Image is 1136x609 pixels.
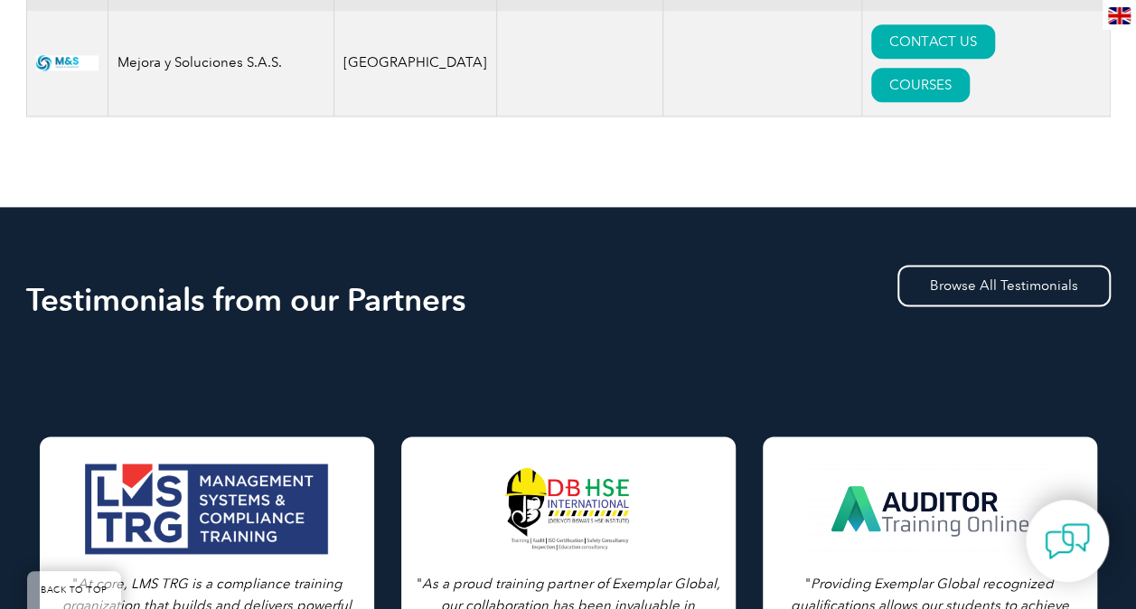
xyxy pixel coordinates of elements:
[108,11,333,117] td: Mejora y Soluciones S.A.S.
[871,24,995,59] a: CONTACT US
[871,68,970,102] a: COURSES
[333,11,496,117] td: [GEOGRAPHIC_DATA]
[27,571,121,609] a: BACK TO TOP
[1045,519,1090,564] img: contact-chat.png
[1108,7,1131,24] img: en
[36,55,99,70] img: c58f6375-d72a-f011-8c4d-00224891ba56-logo.jpg
[897,265,1111,306] a: Browse All Testimonials
[26,286,1111,314] h2: Testimonials from our Partners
